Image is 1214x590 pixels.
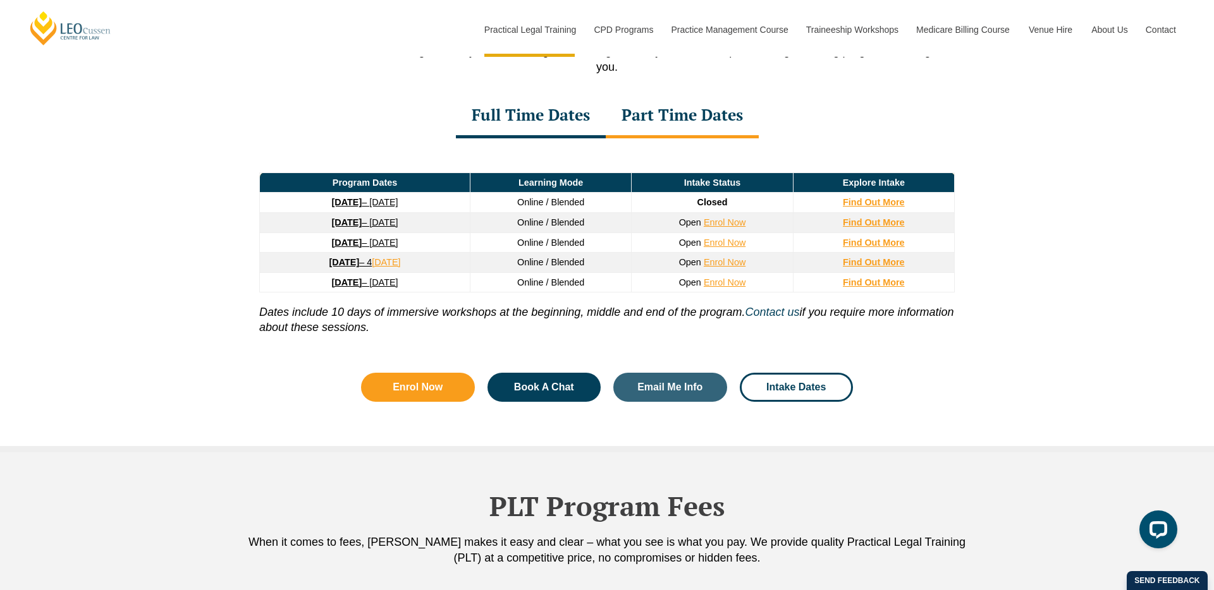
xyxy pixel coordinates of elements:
a: [PERSON_NAME] Centre for Law [28,10,113,46]
a: Find Out More [843,217,905,227]
a: Enrol Now [704,238,745,248]
span: Open [679,277,701,287]
span: Online / Blended [517,197,584,207]
strong: [DATE] [332,238,362,248]
a: [DATE]– [DATE] [332,197,398,207]
iframe: LiveChat chat widget [1129,505,1182,558]
i: Dates include 10 days of immersive workshops at the beginning, middle and end of the program [259,306,742,318]
span: Online / Blended [517,257,584,267]
a: Find Out More [843,257,905,267]
span: Online / Blended [517,277,584,287]
a: [DATE]– 4 [329,257,372,267]
div: Full Time Dates [456,94,606,138]
a: Enrol Now [704,217,745,227]
a: CPD Programs [584,3,661,57]
a: [DATE]– [DATE] [332,238,398,248]
a: [DATE] [372,257,400,267]
a: Venue Hire [1019,3,1082,57]
div: Part Time Dates [606,94,759,138]
a: Find Out More [843,197,905,207]
a: [DATE]– [DATE] [332,277,398,287]
h2: PLT Program Fees [247,490,967,522]
a: Contact [1136,3,1186,57]
a: Traineeship Workshops [797,3,907,57]
span: Intake Dates [766,382,826,392]
span: Open [679,257,701,267]
a: [DATE]– [DATE] [332,217,398,227]
a: Enrol Now [704,257,745,267]
a: Contact us [745,306,799,318]
td: Program Dates [260,172,470,193]
a: Practical Legal Training [475,3,585,57]
a: Email Me Info [613,373,727,402]
td: Learning Mode [470,172,632,193]
strong: [DATE] [332,217,362,227]
span: Online / Blended [517,238,584,248]
strong: [DATE] [329,257,359,267]
strong: [DATE] [332,197,362,207]
span: Enrol Now [393,382,443,392]
td: Intake Status [632,172,793,193]
span: Open [679,217,701,227]
span: Online / Blended [517,217,584,227]
a: Enrol Now [361,373,475,402]
span: Closed [697,197,727,207]
a: Find Out More [843,238,905,248]
a: Medicare Billing Course [907,3,1019,57]
span: Email Me Info [637,382,702,392]
a: Enrol Now [704,277,745,287]
a: Intake Dates [740,373,854,402]
p: With more than 10 intakes throughout the year and a range of learning modes, you can find a pract... [247,44,967,75]
span: Open [679,238,701,248]
td: Explore Intake [793,172,954,193]
a: Book A Chat [487,373,601,402]
span: Book A Chat [514,382,574,392]
strong: [DATE] [332,277,362,287]
a: Practice Management Course [662,3,797,57]
p: When it comes to fees, [PERSON_NAME] makes it easy and clear – what you see is what you pay. We p... [247,534,967,566]
a: Find Out More [843,277,905,287]
p: . if you require more information about these sessions. [259,292,955,335]
a: About Us [1082,3,1136,57]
